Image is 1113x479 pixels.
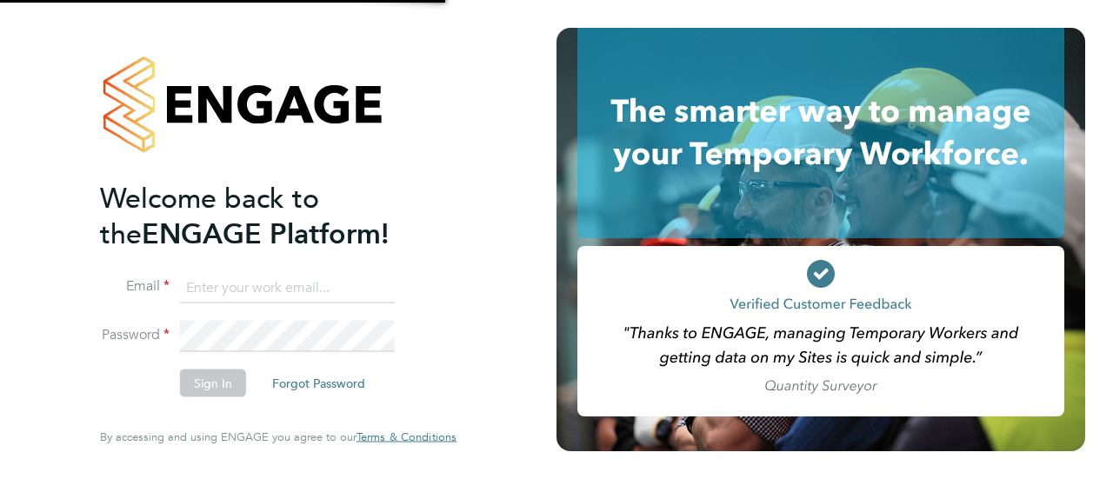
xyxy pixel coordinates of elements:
[100,181,319,250] span: Welcome back to the
[100,180,439,251] h2: ENGAGE Platform!
[258,369,379,397] button: Forgot Password
[100,429,457,444] span: By accessing and using ENGAGE you agree to our
[100,277,170,296] label: Email
[180,369,246,397] button: Sign In
[100,326,170,344] label: Password
[180,272,395,303] input: Enter your work email...
[357,430,457,444] a: Terms & Conditions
